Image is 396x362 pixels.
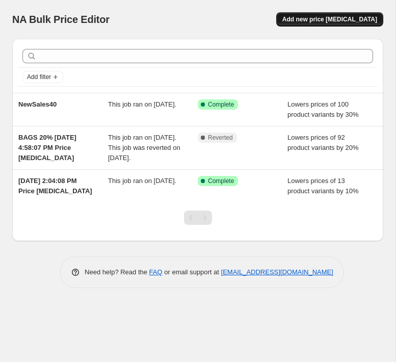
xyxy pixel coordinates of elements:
[282,15,377,23] span: Add new price [MEDICAL_DATA]
[287,177,358,195] span: Lowers prices of 13 product variants by 10%
[184,211,212,225] nav: Pagination
[108,177,176,185] span: This job ran on [DATE].
[221,268,333,276] a: [EMAIL_ADDRESS][DOMAIN_NAME]
[208,177,234,185] span: Complete
[18,177,92,195] span: [DATE] 2:04:08 PM Price [MEDICAL_DATA]
[27,73,51,81] span: Add filter
[163,268,221,276] span: or email support at
[276,12,383,27] button: Add new price [MEDICAL_DATA]
[287,134,358,151] span: Lowers prices of 92 product variants by 20%
[18,134,76,162] span: BAGS 20% [DATE] 4:58:07 PM Price [MEDICAL_DATA]
[208,134,233,142] span: Reverted
[12,14,110,25] span: NA Bulk Price Editor
[22,71,63,83] button: Add filter
[18,100,57,108] span: NewSales40
[108,100,176,108] span: This job ran on [DATE].
[85,268,149,276] span: Need help? Read the
[108,134,180,162] span: This job ran on [DATE]. This job was reverted on [DATE].
[287,100,358,118] span: Lowers prices of 100 product variants by 30%
[208,100,234,109] span: Complete
[149,268,163,276] a: FAQ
